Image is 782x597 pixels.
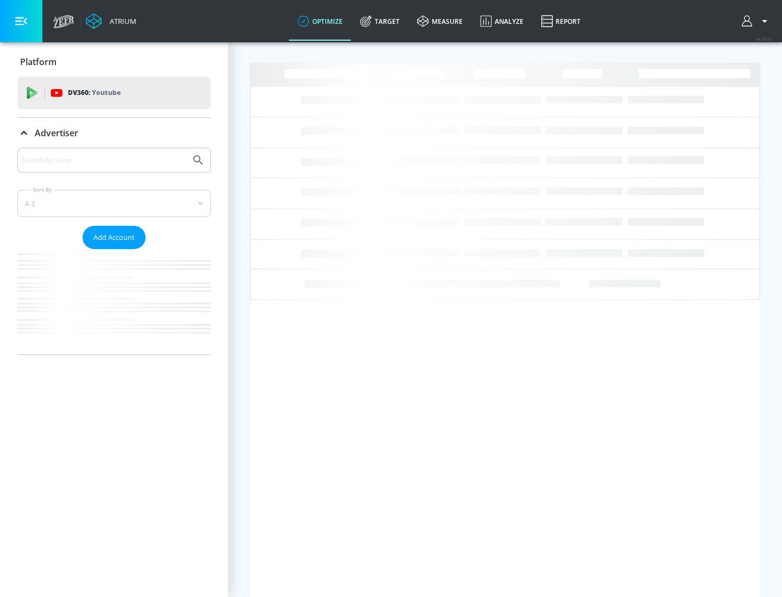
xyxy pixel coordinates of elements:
p: Advertiser [35,127,78,139]
button: Add Account [83,226,146,249]
p: Youtube [92,87,121,98]
div: Platform [17,47,211,77]
div: DV360: Youtube [17,77,211,109]
p: Platform [20,56,56,68]
a: Target [351,2,408,41]
a: Atrium [86,13,136,29]
span: v 4.19.0 [756,36,771,42]
div: Advertiser [17,148,211,354]
span: Add Account [93,231,135,244]
a: measure [408,2,471,41]
a: Analyze [471,2,532,41]
a: optimize [289,2,351,41]
div: A-Z [17,190,211,217]
p: DV360: [68,87,121,99]
input: Search by name [22,153,186,167]
div: Advertiser [17,118,211,148]
a: Report [532,2,589,41]
nav: list of Advertiser [17,249,211,354]
div: Atrium [105,16,136,26]
label: Sort By [31,186,54,193]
